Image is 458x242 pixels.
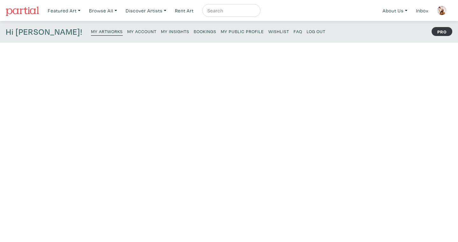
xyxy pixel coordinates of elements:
small: FAQ [294,28,302,34]
input: Search [207,7,254,15]
small: Log Out [307,28,325,34]
a: My Public Profile [221,27,264,35]
a: My Account [127,27,156,35]
a: Featured Art [45,4,83,17]
a: Wishlist [268,27,289,35]
small: My Artworks [91,28,123,34]
a: Inbox [413,4,431,17]
a: FAQ [294,27,302,35]
a: Discover Artists [123,4,169,17]
a: My Artworks [91,27,123,36]
a: Browse All [86,4,120,17]
img: phpThumb.php [437,6,447,15]
small: Wishlist [268,28,289,34]
small: My Public Profile [221,28,264,34]
a: About Us [380,4,410,17]
small: My Account [127,28,156,34]
strong: PRO [432,27,452,36]
a: Log Out [307,27,325,35]
a: Bookings [194,27,216,35]
h4: Hi [PERSON_NAME]! [6,27,82,37]
a: My Insights [161,27,189,35]
a: Rent Art [172,4,197,17]
small: Bookings [194,28,216,34]
small: My Insights [161,28,189,34]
